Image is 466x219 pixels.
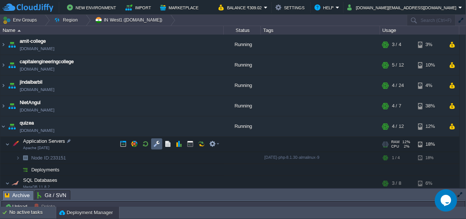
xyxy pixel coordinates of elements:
span: RAM [391,140,399,144]
div: 18% [418,152,442,164]
div: Running [224,116,261,136]
div: 3 / 8 [392,176,401,191]
div: 5 / 12 [392,55,404,75]
button: [DOMAIN_NAME][EMAIL_ADDRESS][DOMAIN_NAME] [347,3,459,12]
div: 4 / 24 [392,75,404,96]
a: SQL DatabasesMariaDB 11.8.2 [22,177,58,183]
a: capitalengineeringcollege [20,58,74,65]
a: [DOMAIN_NAME] [20,45,54,52]
img: AMDAwAAAACH5BAEAAAAALAAAAAABAAEAAAICRAEAOw== [16,152,20,164]
button: Deployment Manager [59,209,113,216]
span: 12% [402,140,410,144]
span: Archive [5,191,30,200]
div: Usage [380,26,459,35]
span: [DATE]-php-8.1.30-almalinux-9 [264,155,319,160]
img: AMDAwAAAACH5BAEAAAAALAAAAAABAAEAAAICRAEAOw== [7,55,17,75]
img: CloudJiffy [3,3,53,12]
span: CPU [391,144,399,149]
span: Application Servers [22,138,66,144]
img: AMDAwAAAACH5BAEAAAAALAAAAAABAAEAAAICRAEAOw== [0,55,6,75]
img: AMDAwAAAACH5BAEAAAAALAAAAAABAAEAAAICRAEAOw== [10,137,20,152]
a: jindalbarbil [20,78,42,86]
span: Node ID: [31,155,50,161]
div: Running [224,96,261,116]
img: AMDAwAAAACH5BAEAAAAALAAAAAABAAEAAAICRAEAOw== [0,116,6,136]
button: Help [315,3,336,12]
iframe: chat widget [435,189,459,212]
div: 4 / 12 [392,116,404,136]
img: AMDAwAAAACH5BAEAAAAALAAAAAABAAEAAAICRAEAOw== [7,96,17,116]
img: AMDAwAAAACH5BAEAAAAALAAAAAABAAEAAAICRAEAOw== [0,96,6,116]
img: AMDAwAAAACH5BAEAAAAALAAAAAABAAEAAAICRAEAOw== [7,75,17,96]
img: AMDAwAAAACH5BAEAAAAALAAAAAABAAEAAAICRAEAOw== [5,176,10,191]
div: Running [224,75,261,96]
div: 10% [418,55,442,75]
button: New Environment [67,3,118,12]
div: Tags [261,26,380,35]
span: 233151 [31,155,67,161]
div: 12% [418,116,442,136]
img: AMDAwAAAACH5BAEAAAAALAAAAAABAAEAAAICRAEAOw== [10,176,20,191]
div: 1 / 4 [392,152,400,164]
button: Balance ₹309.02 [218,3,264,12]
button: Env Groups [3,15,39,25]
img: AMDAwAAAACH5BAEAAAAALAAAAAABAAEAAAICRAEAOw== [17,30,21,32]
a: amit-college [20,38,46,45]
img: AMDAwAAAACH5BAEAAAAALAAAAAABAAEAAAICRAEAOw== [20,164,31,175]
a: NietAngul [20,99,41,106]
button: IN West1 ([DOMAIN_NAME]) [95,15,165,25]
img: AMDAwAAAACH5BAEAAAAALAAAAAABAAEAAAICRAEAOw== [7,35,17,55]
a: Application ServersApache [DATE] [22,138,66,144]
img: AMDAwAAAACH5BAEAAAAALAAAAAABAAEAAAICRAEAOw== [20,152,31,164]
button: Region [54,15,80,25]
button: Marketplace [160,3,201,12]
button: Import [125,3,153,12]
div: Status [224,26,261,35]
div: 4 / 7 [392,96,401,116]
div: 18% [418,137,442,152]
button: Settings [275,3,307,12]
span: Apache [DATE] [23,146,50,150]
a: Deployments [31,167,61,173]
div: 38% [418,96,442,116]
a: quizea [20,119,34,127]
img: AMDAwAAAACH5BAEAAAAALAAAAAABAAEAAAICRAEAOw== [7,116,17,136]
img: AMDAwAAAACH5BAEAAAAALAAAAAABAAEAAAICRAEAOw== [0,75,6,96]
a: [DOMAIN_NAME] [20,86,54,93]
span: SQL Databases [22,177,58,183]
div: No active tasks [9,207,56,219]
img: AMDAwAAAACH5BAEAAAAALAAAAAABAAEAAAICRAEAOw== [16,164,20,175]
span: MariaDB 11.8.2 [23,185,50,189]
a: [DOMAIN_NAME] [20,65,54,73]
div: Running [224,55,261,75]
a: [DOMAIN_NAME] [20,127,54,134]
div: 3 / 4 [392,35,401,55]
img: AMDAwAAAACH5BAEAAAAALAAAAAABAAEAAAICRAEAOw== [5,137,10,152]
a: [DOMAIN_NAME] [20,106,54,114]
a: Node ID:233151 [31,155,67,161]
div: Running [224,35,261,55]
div: 3% [418,35,442,55]
div: 6% [418,176,442,191]
img: AMDAwAAAACH5BAEAAAAALAAAAAABAAEAAAICRAEAOw== [0,35,6,55]
button: Upload [5,203,29,210]
div: Name [1,26,223,35]
button: Delete [34,203,57,210]
div: 4% [418,75,442,96]
span: 2% [402,144,409,149]
span: Git / SVN [37,191,66,200]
